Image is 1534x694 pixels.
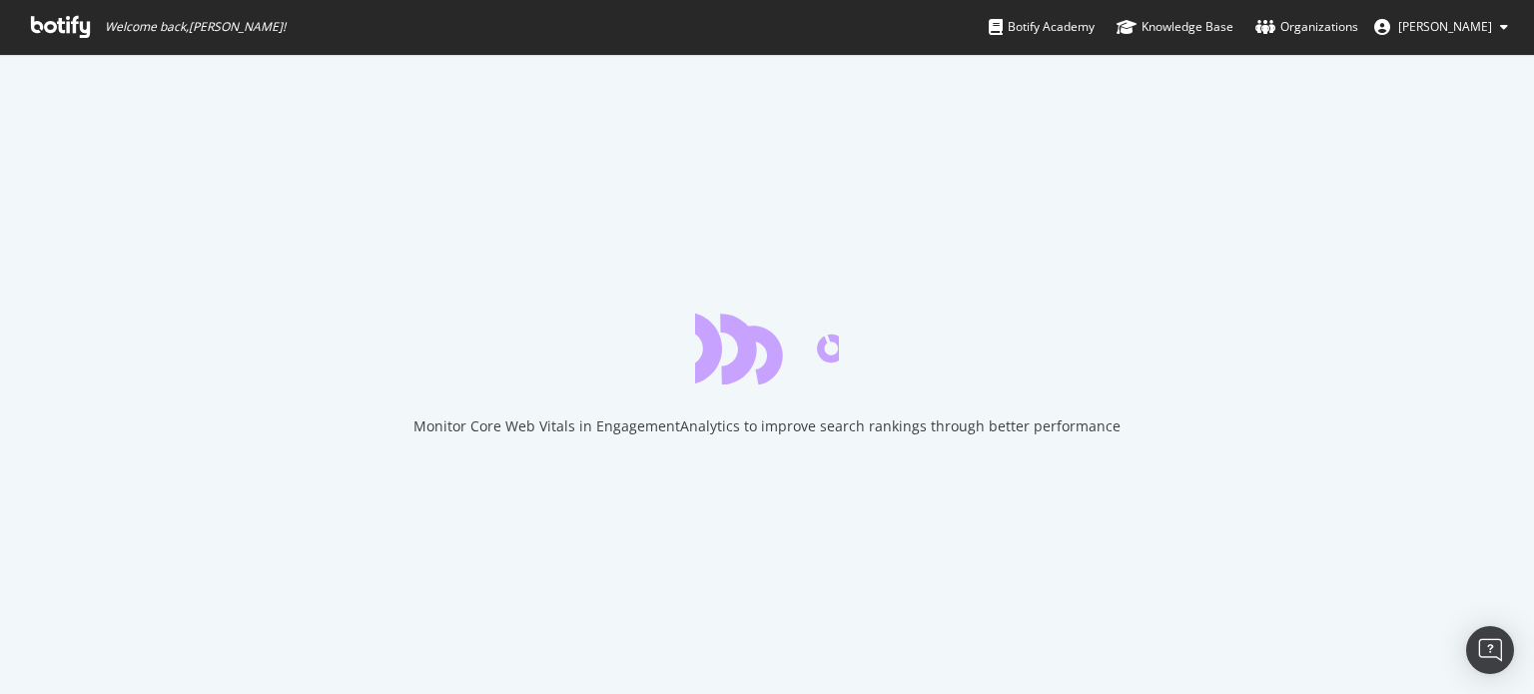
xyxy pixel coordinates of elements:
[695,313,839,384] div: animation
[989,17,1095,37] div: Botify Academy
[1398,18,1492,35] span: Lindsey Wasson
[1466,626,1514,674] div: Open Intercom Messenger
[1358,11,1524,43] button: [PERSON_NAME]
[105,19,286,35] span: Welcome back, [PERSON_NAME] !
[1255,17,1358,37] div: Organizations
[1117,17,1233,37] div: Knowledge Base
[413,416,1121,436] div: Monitor Core Web Vitals in EngagementAnalytics to improve search rankings through better performance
